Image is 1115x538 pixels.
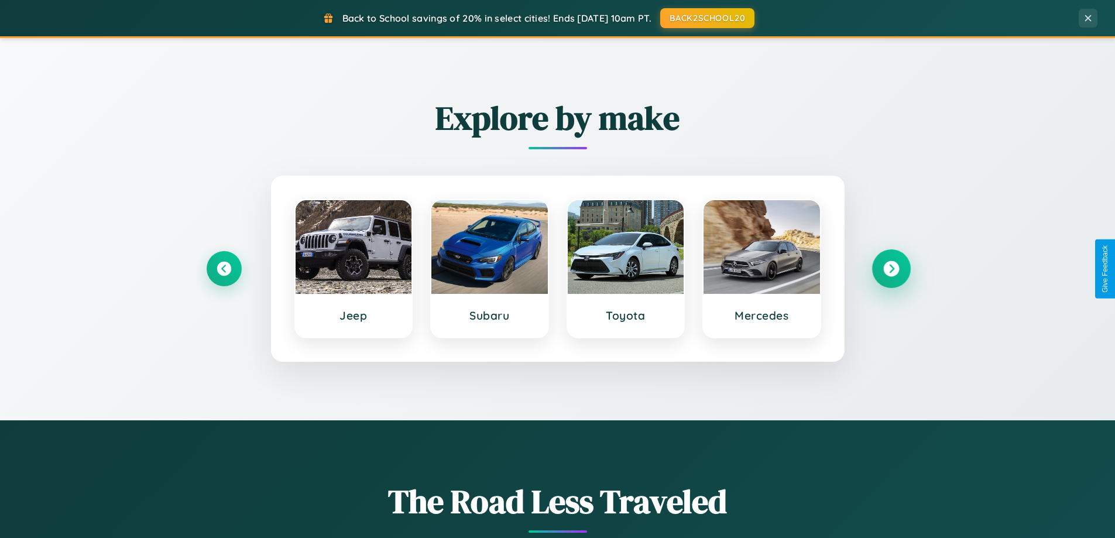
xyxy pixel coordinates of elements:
[579,309,673,323] h3: Toyota
[207,479,909,524] h1: The Road Less Traveled
[715,309,808,323] h3: Mercedes
[660,8,754,28] button: BACK2SCHOOL20
[342,12,651,24] span: Back to School savings of 20% in select cities! Ends [DATE] 10am PT.
[207,95,909,141] h2: Explore by make
[1101,245,1109,293] div: Give Feedback
[443,309,536,323] h3: Subaru
[307,309,400,323] h3: Jeep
